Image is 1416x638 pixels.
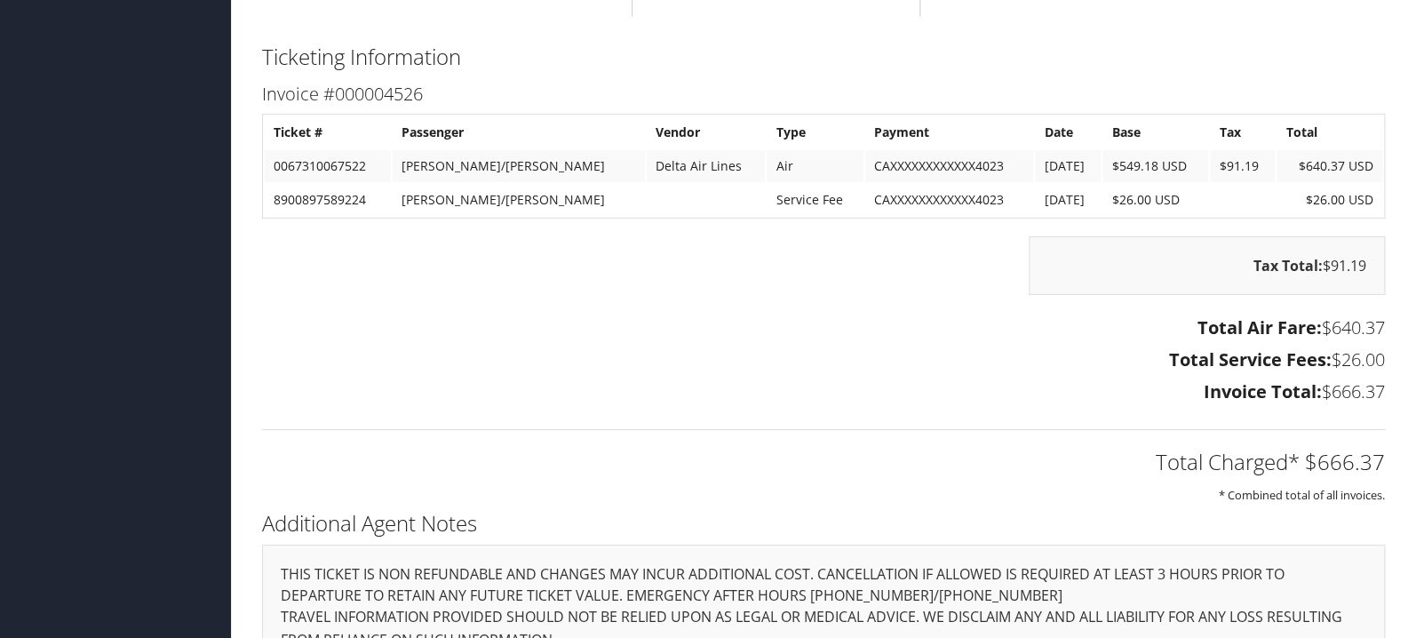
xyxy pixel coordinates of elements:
[767,116,863,148] th: Type
[865,116,1033,148] th: Payment
[1102,184,1208,216] td: $26.00 USD
[1197,315,1322,339] strong: Total Air Fare:
[262,315,1385,340] h3: $640.37
[1277,184,1382,216] td: $26.00 USD
[1035,116,1101,148] th: Date
[262,82,1385,107] h3: Invoice #000004526
[865,150,1033,182] td: CAXXXXXXXXXXXX4023
[767,184,863,216] td: Service Fee
[1169,347,1332,371] strong: Total Service Fees:
[647,116,766,148] th: Vendor
[265,150,391,182] td: 0067310067522
[1102,150,1208,182] td: $549.18 USD
[393,184,645,216] td: [PERSON_NAME]/[PERSON_NAME]
[647,150,766,182] td: Delta Air Lines
[767,150,863,182] td: Air
[262,447,1385,477] h2: Total Charged* $666.37
[1029,236,1385,295] div: $91.19
[1219,487,1385,503] small: * Combined total of all invoices.
[393,116,645,148] th: Passenger
[1035,184,1101,216] td: [DATE]
[1253,256,1323,275] strong: Tax Total:
[262,42,1385,72] h2: Ticketing Information
[1204,379,1322,403] strong: Invoice Total:
[265,184,391,216] td: 8900897589224
[1035,150,1101,182] td: [DATE]
[1277,116,1382,148] th: Total
[265,116,391,148] th: Ticket #
[262,379,1385,404] h3: $666.37
[865,184,1033,216] td: CAXXXXXXXXXXXX4023
[1102,116,1208,148] th: Base
[1210,150,1275,182] td: $91.19
[1277,150,1382,182] td: $640.37 USD
[262,347,1385,372] h3: $26.00
[262,508,1385,538] h2: Additional Agent Notes
[1210,116,1275,148] th: Tax
[393,150,645,182] td: [PERSON_NAME]/[PERSON_NAME]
